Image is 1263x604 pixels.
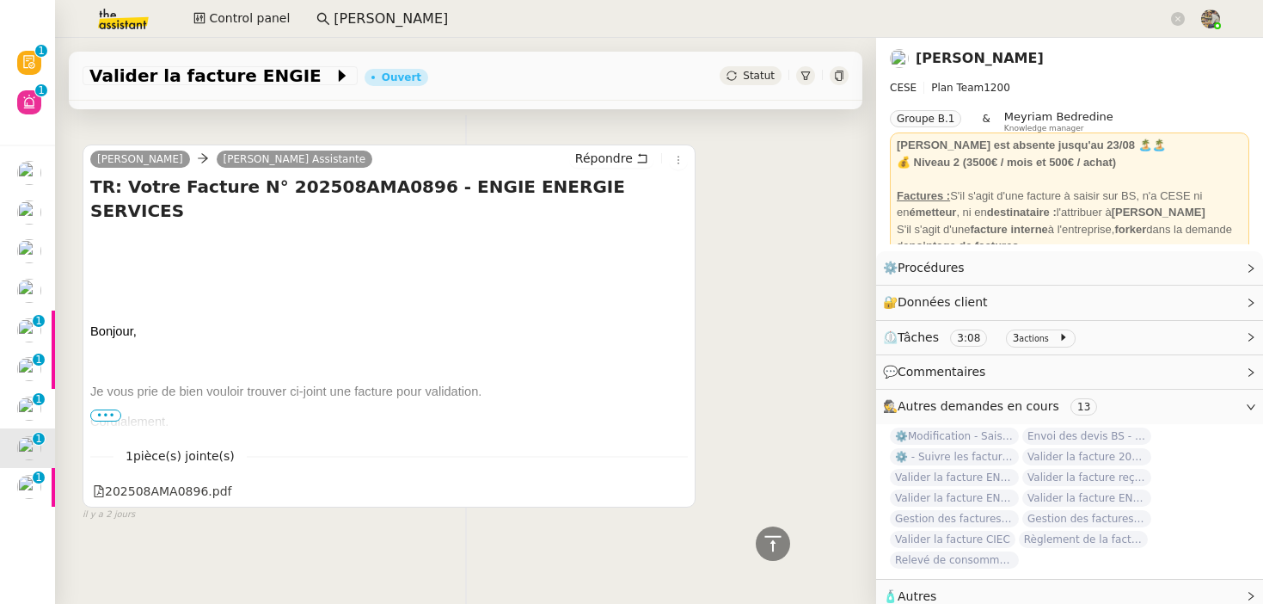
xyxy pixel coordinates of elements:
span: Statut [743,70,775,82]
input: Rechercher [334,8,1168,31]
span: Règlement de la facture Paris Est Audit - [DATE] [1019,531,1148,548]
a: [PERSON_NAME] Assistante [217,151,373,167]
span: Procédures [898,261,965,274]
span: Envoi des devis BS - 2025 [1022,428,1151,445]
span: 1200 [984,82,1010,94]
u: Factures : [897,189,950,202]
span: Répondre [575,150,633,167]
img: users%2FHIWaaSoTa5U8ssS5t403NQMyZZE3%2Favatar%2Fa4be050e-05fa-4f28-bbe7-e7e8e4788720 [17,436,41,460]
span: Valider la facture ENGIE [1022,490,1151,507]
strong: [PERSON_NAME] est absente jusqu'au 23/08 🏝️🏝️ [897,139,1166,151]
span: Je vous prie de bien vouloir trouver ci-joint une facture pour validation. [90,385,481,398]
div: S'il s'agit d'une facture à saisir sur BS, n'a CESE ni en , ni en l'attribuer à [897,188,1242,221]
img: users%2FHIWaaSoTa5U8ssS5t403NQMyZZE3%2Favatar%2Fa4be050e-05fa-4f28-bbe7-e7e8e4788720 [17,239,41,263]
span: ⚙️ - Suivre les factures d'exploitation [890,448,1019,465]
span: Valider la facture ENGIE [890,490,1019,507]
nz-badge-sup: 1 [33,433,45,445]
img: users%2FHIWaaSoTa5U8ssS5t403NQMyZZE3%2Favatar%2Fa4be050e-05fa-4f28-bbe7-e7e8e4788720 [17,279,41,303]
span: Valider la facture reçue [1022,469,1151,486]
span: Control panel [209,9,290,28]
span: Données client [898,295,988,309]
span: Valider la facture ENGIE [890,469,1019,486]
span: Gestion des factures fournisseurs - 15 août 2025 [890,510,1019,527]
div: 🔐Données client [876,286,1263,319]
span: & [982,110,990,133]
span: Gestion des factures fournisseurs - [DATE] [1022,510,1151,527]
span: Autres demandes en cours [898,399,1059,413]
app-user-label: Knowledge manager [1004,110,1113,133]
strong: [PERSON_NAME] [1112,206,1205,219]
span: Plan Team [931,82,984,94]
span: Knowledge manager [1004,124,1084,133]
span: 3 [1013,332,1020,344]
nz-tag: 13 [1070,398,1097,416]
div: ⚙️Procédures [876,251,1263,285]
img: users%2FHIWaaSoTa5U8ssS5t403NQMyZZE3%2Favatar%2Fa4be050e-05fa-4f28-bbe7-e7e8e4788720 [17,318,41,342]
span: CESE [890,82,917,94]
nz-badge-sup: 1 [35,45,47,57]
span: ••• [90,410,121,422]
div: 202508AMA0896.pdf [93,482,231,502]
div: Ouvert [382,72,421,83]
span: ⚙️Modification - Saisie et suivi des devis sur [DATE] (temporaire) [890,428,1019,445]
button: Control panel [183,7,300,31]
nz-badge-sup: 1 [33,354,45,366]
span: 🕵️ [883,399,1104,413]
span: 19 août 2025 [406,92,525,115]
span: Bonjour, [90,324,137,338]
span: il y a 2 jours [83,508,135,522]
nz-badge-sup: 1 [33,315,45,327]
a: [PERSON_NAME] [90,151,190,167]
span: ⏲️ [883,330,1082,344]
strong: émetteur [909,206,956,219]
span: ⚙️ [883,258,972,278]
span: Commentaires [898,365,985,379]
p: 1 [38,84,45,100]
div: S'il s'agit d'une à l'entreprise, dans la demande de [897,221,1242,255]
span: Valider la facture 202506Z161149 [1022,448,1151,465]
span: Cordialement. [90,415,169,428]
p: 1 [35,393,42,409]
a: [PERSON_NAME] [916,50,1044,66]
span: Autres [898,589,936,603]
span: 💬 [883,365,993,379]
h4: TR: Votre Facture N° 202508AMA0896 - ENGIE ENERGIE SERVICES [90,175,688,223]
img: 388bd129-7e3b-4cb1-84b4-92a3d763e9b7 [1201,9,1220,28]
span: 1 [113,447,247,466]
div: 💬Commentaires [876,355,1263,389]
span: pièce(s) jointe(s) [133,449,235,463]
span: Valider la facture ENGIE [89,67,334,84]
strong: forker [1114,223,1146,236]
span: Meyriam Bedredine [1004,110,1113,123]
strong: destinataire : [987,206,1057,219]
div: 🕵️Autres demandes en cours 13 [876,390,1263,423]
p: 1 [35,471,42,487]
p: 1 [35,315,42,330]
span: Relevé de consommations - août 2025 [890,552,1019,569]
nz-badge-sup: 1 [35,84,47,96]
img: users%2FHIWaaSoTa5U8ssS5t403NQMyZZE3%2Favatar%2Fa4be050e-05fa-4f28-bbe7-e7e8e4788720 [17,475,41,499]
nz-badge-sup: 1 [33,393,45,405]
span: Valider la facture CIEC [890,531,1015,548]
span: 🔐 [883,293,995,312]
strong: 💰 Niveau 2 (3500€ / mois et 500€ / achat) [897,156,1116,169]
button: Répondre [569,149,654,168]
small: actions [1019,334,1049,343]
span: 🧴 [883,589,936,603]
p: 1 [38,45,45,60]
img: users%2FHIWaaSoTa5U8ssS5t403NQMyZZE3%2Favatar%2Fa4be050e-05fa-4f28-bbe7-e7e8e4788720 [17,397,41,421]
p: 1 [35,354,42,369]
nz-badge-sup: 1 [33,471,45,484]
img: users%2FHIWaaSoTa5U8ssS5t403NQMyZZE3%2Favatar%2Fa4be050e-05fa-4f28-bbe7-e7e8e4788720 [17,357,41,381]
img: users%2FHIWaaSoTa5U8ssS5t403NQMyZZE3%2Favatar%2Fa4be050e-05fa-4f28-bbe7-e7e8e4788720 [17,200,41,225]
span: Tâches [898,330,939,344]
div: ⏲️Tâches 3:08 3actions [876,321,1263,354]
nz-tag: 3:08 [950,330,987,347]
p: 1 [35,433,42,448]
img: users%2FHIWaaSoTa5U8ssS5t403NQMyZZE3%2Favatar%2Fa4be050e-05fa-4f28-bbe7-e7e8e4788720 [17,161,41,185]
img: users%2FHIWaaSoTa5U8ssS5t403NQMyZZE3%2Favatar%2Fa4be050e-05fa-4f28-bbe7-e7e8e4788720 [890,49,909,68]
nz-tag: Groupe B.1 [890,110,961,127]
strong: facture interne [971,223,1048,236]
strong: pointage de factures [909,239,1018,252]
